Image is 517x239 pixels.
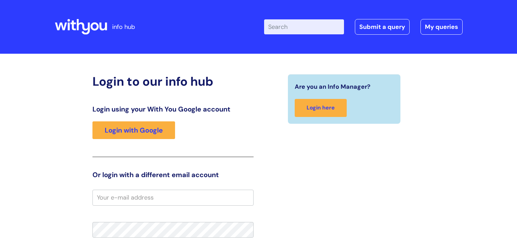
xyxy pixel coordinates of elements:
[355,19,410,35] a: Submit a query
[92,171,254,179] h3: Or login with a different email account
[92,190,254,205] input: Your e-mail address
[112,21,135,32] p: info hub
[420,19,463,35] a: My queries
[92,74,254,89] h2: Login to our info hub
[264,19,344,34] input: Search
[295,81,370,92] span: Are you an Info Manager?
[92,121,175,139] a: Login with Google
[92,105,254,113] h3: Login using your With You Google account
[295,99,347,117] a: Login here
